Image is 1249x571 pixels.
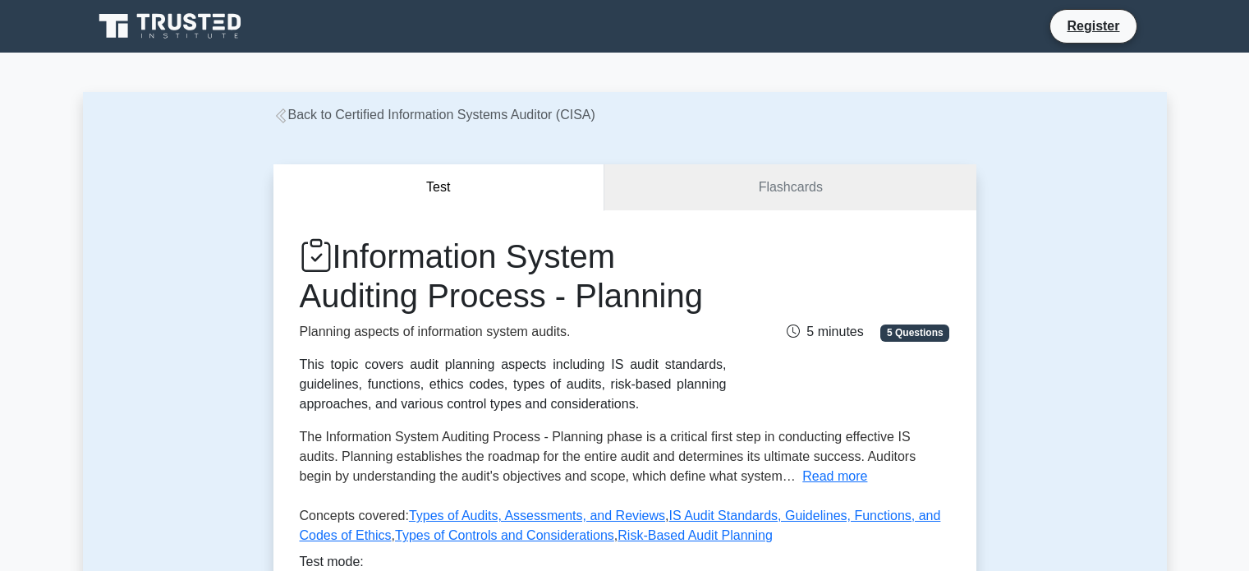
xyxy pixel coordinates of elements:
[802,467,867,486] button: Read more
[880,325,949,341] span: 5 Questions
[273,164,605,211] button: Test
[1057,16,1129,36] a: Register
[300,355,727,414] div: This topic covers audit planning aspects including IS audit standards, guidelines, functions, eth...
[300,430,916,483] span: The Information System Auditing Process - Planning phase is a critical first step in conducting e...
[787,325,863,338] span: 5 minutes
[300,237,727,315] h1: Information System Auditing Process - Planning
[300,506,950,552] p: Concepts covered: , , ,
[273,108,595,122] a: Back to Certified Information Systems Auditor (CISA)
[604,164,976,211] a: Flashcards
[618,528,773,542] a: Risk-Based Audit Planning
[395,528,614,542] a: Types of Controls and Considerations
[300,322,727,342] p: Planning aspects of information system audits.
[409,509,665,523] a: Types of Audits, Assessments, and Reviews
